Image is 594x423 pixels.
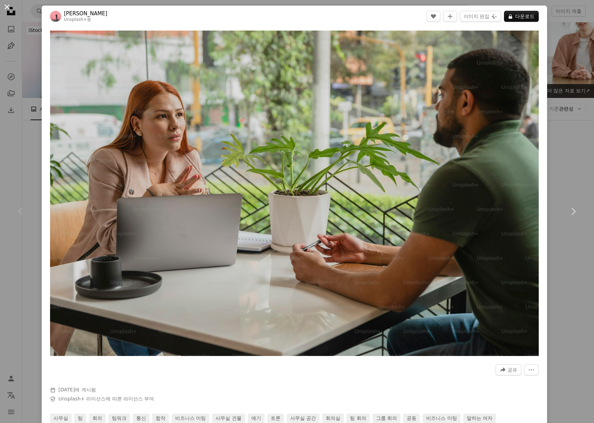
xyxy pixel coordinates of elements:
[426,11,440,22] button: 좋아요
[58,396,106,401] a: Unsplash+ 라이선스
[496,364,521,375] button: 이 이미지 공유
[64,17,87,22] a: Unsplash+
[507,365,517,375] span: 공유
[64,17,107,23] div: 용
[504,11,539,22] button: 다운로드
[552,178,594,245] a: 다음
[58,387,96,392] span: 에 게시됨
[64,10,107,17] a: [PERSON_NAME]
[50,31,539,356] img: 노트북으로 테이블에 앉아 있는 남자와 여자
[460,11,501,22] button: 이미지 편집
[58,396,154,403] span: 에 따른 라이선스 부여
[524,364,539,375] button: 더 많은 작업
[58,387,75,392] time: 2023년 3월 2일 오후 6시 39분 21초 GMT+9
[443,11,457,22] button: 컬렉션에 추가
[50,31,539,356] button: 이 이미지 확대
[50,11,61,22] img: Pablo Merchán Montes의 프로필로 이동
